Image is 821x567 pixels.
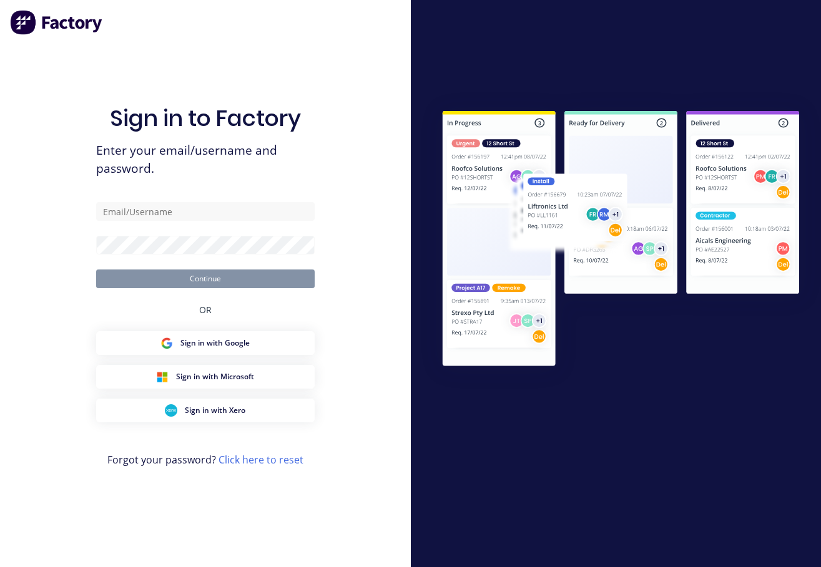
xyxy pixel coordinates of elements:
button: Xero Sign inSign in with Xero [96,399,315,422]
input: Email/Username [96,202,315,221]
button: Microsoft Sign inSign in with Microsoft [96,365,315,389]
a: Click here to reset [219,453,303,467]
div: OR [199,288,212,331]
button: Continue [96,269,315,288]
img: Factory [10,10,104,35]
h1: Sign in to Factory [110,105,301,132]
img: Google Sign in [160,337,173,349]
span: Sign in with Microsoft [176,371,254,382]
span: Forgot your password? [107,452,303,467]
span: Sign in with Xero [185,405,245,416]
img: Microsoft Sign in [156,371,169,383]
span: Enter your email/username and password. [96,142,315,178]
img: Xero Sign in [165,404,177,417]
button: Google Sign inSign in with Google [96,331,315,355]
span: Sign in with Google [180,337,250,349]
